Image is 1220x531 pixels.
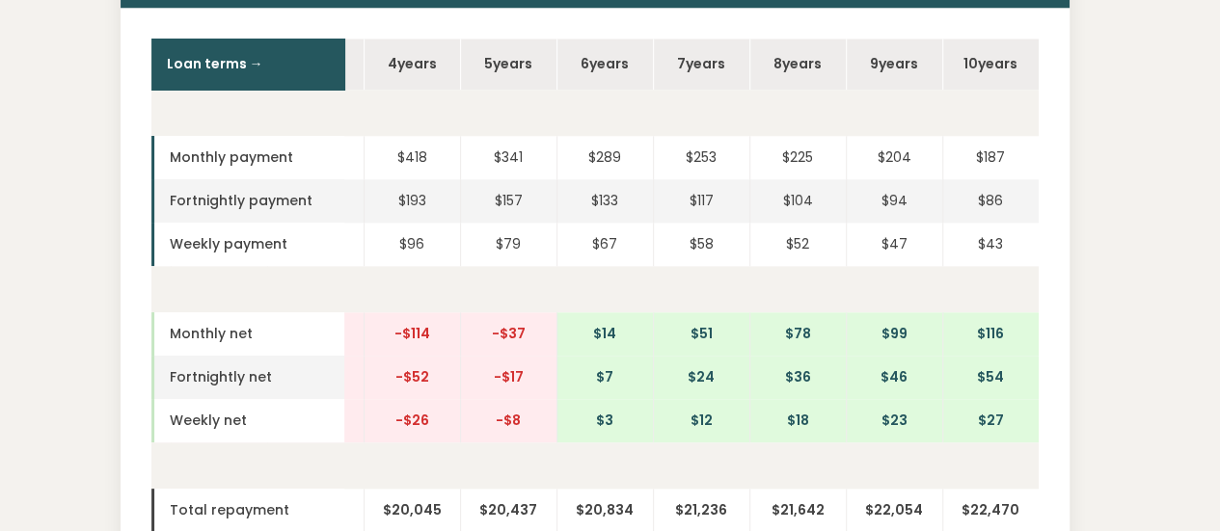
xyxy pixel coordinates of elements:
[364,312,460,356] td: -$114
[749,179,846,223] td: $104
[653,356,749,399] td: $24
[151,356,344,399] td: Fortnightly net
[151,223,344,266] td: Weekly payment
[749,356,846,399] td: $36
[556,179,653,223] td: $133
[653,39,749,90] th: 7 year s
[942,356,1039,399] td: $54
[556,399,653,442] td: $3
[556,356,653,399] td: $7
[846,356,942,399] td: $46
[846,136,942,179] td: $204
[846,399,942,442] td: $23
[364,179,460,223] td: $193
[846,39,942,90] th: 9 year s
[460,356,556,399] td: -$17
[151,312,344,356] td: Monthly net
[460,179,556,223] td: $157
[749,399,846,442] td: $18
[653,312,749,356] td: $51
[460,312,556,356] td: -$37
[364,223,460,266] td: $96
[942,136,1039,179] td: $187
[151,179,344,223] td: Fortnightly payment
[846,223,942,266] td: $47
[653,179,749,223] td: $117
[151,399,344,442] td: Weekly net
[653,223,749,266] td: $58
[556,39,653,90] th: 6 year s
[749,39,846,90] th: 8 year s
[364,399,460,442] td: -$26
[460,223,556,266] td: $79
[749,136,846,179] td: $225
[942,223,1039,266] td: $43
[556,312,653,356] td: $14
[364,39,460,90] th: 4 year s
[151,39,344,90] th: Loan terms →
[364,136,460,179] td: $418
[942,39,1039,90] th: 10 year s
[749,223,846,266] td: $52
[556,136,653,179] td: $289
[749,312,846,356] td: $78
[846,312,942,356] td: $99
[846,179,942,223] td: $94
[653,136,749,179] td: $253
[653,399,749,442] td: $12
[942,312,1039,356] td: $116
[460,399,556,442] td: -$8
[942,179,1039,223] td: $86
[942,399,1039,442] td: $27
[460,136,556,179] td: $341
[151,136,344,179] td: Monthly payment
[556,223,653,266] td: $67
[460,39,556,90] th: 5 year s
[364,356,460,399] td: -$52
